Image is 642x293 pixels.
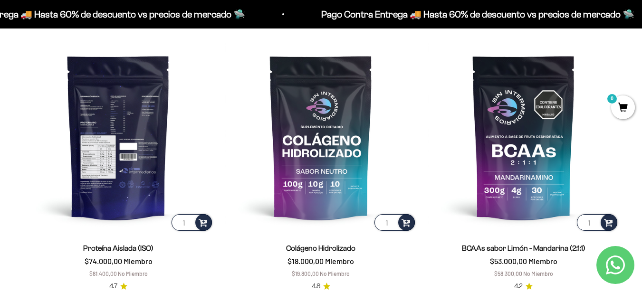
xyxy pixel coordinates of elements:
span: Miembro [124,256,153,265]
a: 4.24.2 de 5.0 estrellas [514,281,533,292]
a: BCAAs sabor Limón - Mandarina (2:1:1) [462,244,585,252]
span: $18.000,00 [287,256,324,265]
img: Proteína Aislada (ISO) [23,41,214,232]
mark: 0 [606,93,618,104]
span: No Miembro [320,270,350,277]
p: Pago Contra Entrega 🚚 Hasta 60% de descuento vs precios de mercado 🛸 [320,7,633,22]
span: 4.7 [109,281,117,292]
span: $58.300,00 [494,270,522,277]
a: 0 [611,103,635,113]
span: Miembro [325,256,354,265]
span: 4.8 [312,281,320,292]
a: Colágeno Hidrolizado [286,244,355,252]
span: $74.000,00 [85,256,122,265]
span: $81.400,00 [89,270,117,277]
a: 4.74.7 de 5.0 estrellas [109,281,127,292]
a: 4.84.8 de 5.0 estrellas [312,281,330,292]
span: No Miembro [118,270,148,277]
span: 4.2 [514,281,523,292]
span: No Miembro [523,270,553,277]
a: Proteína Aislada (ISO) [83,244,153,252]
span: Miembro [528,256,557,265]
span: $19.800,00 [292,270,319,277]
span: $53.000,00 [490,256,527,265]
